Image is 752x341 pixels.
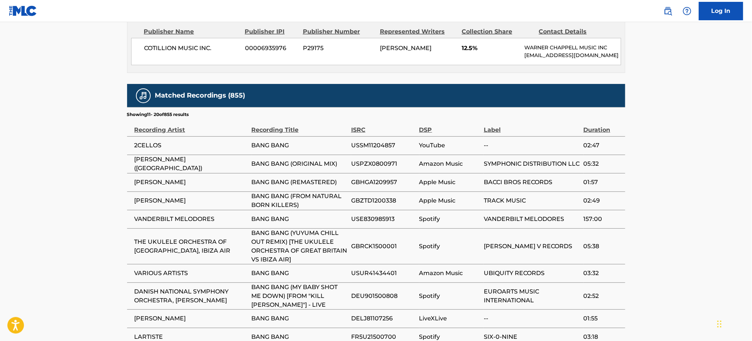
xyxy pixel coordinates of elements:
div: Publisher IPI [245,27,297,36]
span: YouTube [419,141,480,150]
span: GBRCK1500001 [351,242,416,251]
span: [PERSON_NAME] [380,45,431,52]
iframe: Chat Widget [715,306,752,341]
p: Showing 11 - 20 of 855 results [127,111,189,118]
p: WARNER CHAPPELL MUSIC INC [524,44,620,52]
span: BANG BANG (REMASTERED) [252,178,347,187]
span: GBHGA1209957 [351,178,416,187]
span: COTILLION MUSIC INC. [144,44,240,53]
div: Recording Artist [134,118,248,134]
span: THE UKULELE ORCHESTRA OF [GEOGRAPHIC_DATA], IBIZA AIR [134,238,248,255]
a: Log In [699,2,743,20]
span: USE830985913 [351,215,416,224]
div: Publisher Number [303,27,374,36]
span: 02:49 [584,196,622,205]
span: BANG BANG [252,141,347,150]
div: DSP [419,118,480,134]
span: BANG BANG [252,314,347,323]
span: 03:32 [584,269,622,278]
span: SYMPHONIC DISTRIBUTION LLC [484,159,580,168]
span: USPZX0800971 [351,159,416,168]
span: Spotify [419,292,480,300]
div: Collection Share [462,27,533,36]
span: 01:57 [584,178,622,187]
span: VANDERBILT MELODORES [134,215,248,224]
span: Apple Music [419,178,480,187]
span: EUROARTS MUSIC INTERNATIONAL [484,287,580,305]
span: 00006935976 [245,44,297,53]
span: BACCI BROS RECORDS [484,178,580,187]
span: Amazon Music [419,269,480,278]
div: Help [680,4,695,18]
img: Matched Recordings [139,91,148,100]
span: -- [484,141,580,150]
span: 02:52 [584,292,622,300]
span: BANG BANG (ORIGINAL MIX) [252,159,347,168]
span: VARIOUS ARTISTS [134,269,248,278]
div: Recording Title [252,118,347,134]
span: 05:32 [584,159,622,168]
div: Duration [584,118,622,134]
div: Represented Writers [380,27,456,36]
span: [PERSON_NAME] [134,178,248,187]
span: GBZTD1200338 [351,196,416,205]
span: BANG BANG (YUYUMA CHILL OUT REMIX) [THE UKULELE ORCHESTRA OF GREAT BRITAIN VS IBIZA AIR] [252,229,347,264]
span: DEU901500808 [351,292,416,300]
span: 05:38 [584,242,622,251]
img: help [683,7,692,15]
div: Publisher Name [144,27,239,36]
div: Drag [717,313,722,335]
span: BANG BANG (MY BABY SHOT ME DOWN) [FROM "KILL [PERSON_NAME]"] - LIVE [252,283,347,309]
span: [PERSON_NAME] [134,314,248,323]
img: MLC Logo [9,6,37,16]
span: Apple Music [419,196,480,205]
span: UBIQUITY RECORDS [484,269,580,278]
span: P29175 [303,44,374,53]
a: Public Search [661,4,675,18]
span: 02:47 [584,141,622,150]
span: LiveXLive [419,314,480,323]
h5: Matched Recordings (855) [155,91,245,100]
span: Amazon Music [419,159,480,168]
span: 01:55 [584,314,622,323]
span: USUR41434401 [351,269,416,278]
img: search [664,7,672,15]
span: VANDERBILT MELODORES [484,215,580,224]
span: BANG BANG (FROM NATURAL BORN KILLERS) [252,192,347,210]
div: Label [484,118,580,134]
span: 2CELLOS [134,141,248,150]
span: USSM11204857 [351,141,416,150]
div: ISRC [351,118,416,134]
span: -- [484,314,580,323]
span: BANG BANG [252,215,347,224]
span: [PERSON_NAME] [134,196,248,205]
span: [PERSON_NAME] ([GEOGRAPHIC_DATA]) [134,155,248,173]
div: Contact Details [539,27,611,36]
span: BANG BANG [252,269,347,278]
span: TRACK MUSIC [484,196,580,205]
span: DELJ81107256 [351,314,416,323]
p: [EMAIL_ADDRESS][DOMAIN_NAME] [524,52,620,59]
span: 157:00 [584,215,622,224]
span: DANISH NATIONAL SYMPHONY ORCHESTRA, [PERSON_NAME] [134,287,248,305]
span: [PERSON_NAME] V RECORDS [484,242,580,251]
span: Spotify [419,242,480,251]
span: 12.5% [462,44,519,53]
span: Spotify [419,215,480,224]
